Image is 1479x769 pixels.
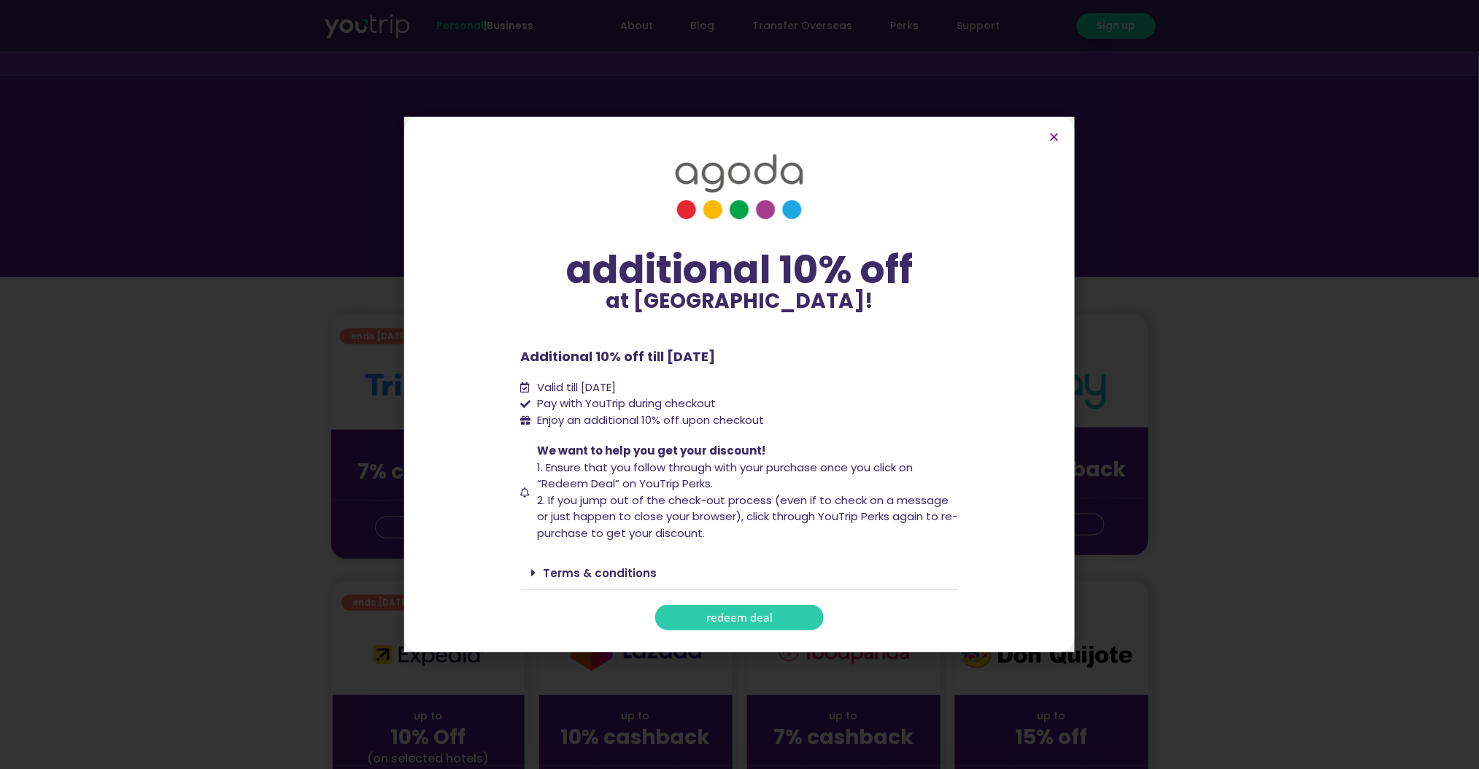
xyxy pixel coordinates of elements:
[537,492,958,541] span: 2. If you jump out of the check-out process (even if to check on a message or just happen to clos...
[706,612,773,623] span: redeem deal
[521,291,959,312] p: at [GEOGRAPHIC_DATA]!
[537,412,764,428] span: Enjoy an additional 10% off upon checkout
[521,249,959,291] div: additional 10% off
[521,556,959,590] div: Terms & conditions
[655,605,824,630] a: redeem deal
[544,565,657,581] a: Terms & conditions
[537,443,765,458] span: We want to help you get your discount!
[537,460,913,492] span: 1. Ensure that you follow through with your purchase once you click on “Redeem Deal” on YouTrip P...
[521,347,959,366] p: Additional 10% off till [DATE]
[533,379,616,396] span: Valid till [DATE]
[1049,131,1060,142] a: Close
[533,395,716,412] span: Pay with YouTrip during checkout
